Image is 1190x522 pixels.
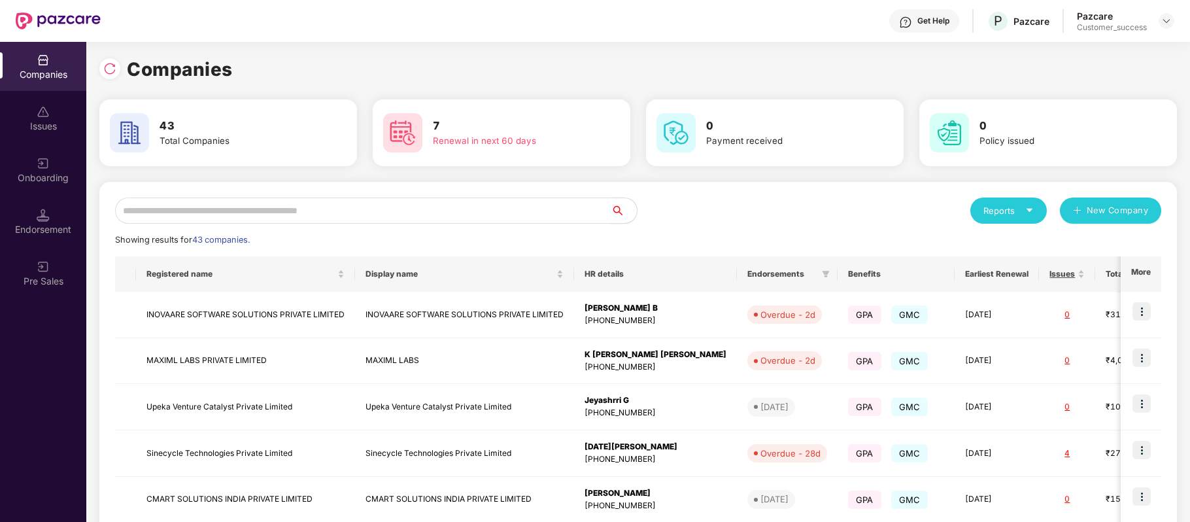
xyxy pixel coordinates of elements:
[585,500,726,512] div: [PHONE_NUMBER]
[760,354,815,367] div: Overdue - 2d
[355,256,574,292] th: Display name
[760,493,789,506] div: [DATE]
[127,55,233,84] h1: Companies
[1106,401,1171,413] div: ₹10,09,254
[1106,269,1161,279] span: Total Premium
[955,338,1039,385] td: [DATE]
[1049,401,1085,413] div: 0
[930,113,969,152] img: svg+xml;base64,PHN2ZyB4bWxucz0iaHR0cDovL3d3dy53My5vcmcvMjAwMC9zdmciIHdpZHRoPSI2MCIgaGVpZ2h0PSI2MC...
[1049,309,1085,321] div: 0
[1106,355,1171,367] div: ₹4,01,884.4
[848,398,881,416] span: GPA
[1073,206,1081,217] span: plus
[610,205,637,216] span: search
[136,292,355,338] td: INOVAARE SOFTWARE SOLUTIONS PRIVATE LIMITED
[103,62,116,75] img: svg+xml;base64,PHN2ZyBpZD0iUmVsb2FkLTMyeDMyIiB4bWxucz0iaHR0cDovL3d3dy53My5vcmcvMjAwMC9zdmciIHdpZH...
[848,352,881,370] span: GPA
[16,12,101,29] img: New Pazcare Logo
[433,118,587,135] h3: 7
[1087,204,1149,217] span: New Company
[1106,493,1171,506] div: ₹15,47,686.82
[1095,256,1181,292] th: Total Premium
[1106,447,1171,460] div: ₹27,46,657.68
[1039,256,1095,292] th: Issues
[917,16,949,26] div: Get Help
[146,269,335,279] span: Registered name
[585,349,726,361] div: K [PERSON_NAME] [PERSON_NAME]
[433,134,587,148] div: Renewal in next 60 days
[355,430,574,477] td: Sinecycle Technologies Private Limited
[706,118,860,135] h3: 0
[383,113,422,152] img: svg+xml;base64,PHN2ZyB4bWxucz0iaHR0cDovL3d3dy53My5vcmcvMjAwMC9zdmciIHdpZHRoPSI2MCIgaGVpZ2h0PSI2MC...
[955,256,1039,292] th: Earliest Renewal
[891,444,928,462] span: GMC
[355,292,574,338] td: INOVAARE SOFTWARE SOLUTIONS PRIVATE LIMITED
[585,394,726,407] div: Jeyashrri G
[585,407,726,419] div: [PHONE_NUMBER]
[37,157,50,170] img: svg+xml;base64,PHN2ZyB3aWR0aD0iMjAiIGhlaWdodD0iMjAiIHZpZXdCb3g9IjAgMCAyMCAyMCIgZmlsbD0ibm9uZSIgeG...
[706,134,860,148] div: Payment received
[610,198,637,224] button: search
[891,352,928,370] span: GMC
[585,315,726,327] div: [PHONE_NUMBER]
[1106,309,1171,321] div: ₹31,50,715.64
[979,118,1134,135] h3: 0
[136,256,355,292] th: Registered name
[160,118,314,135] h3: 43
[760,400,789,413] div: [DATE]
[983,204,1034,217] div: Reports
[955,430,1039,477] td: [DATE]
[848,491,881,509] span: GPA
[891,305,928,324] span: GMC
[585,302,726,315] div: [PERSON_NAME] B
[955,292,1039,338] td: [DATE]
[891,398,928,416] span: GMC
[891,491,928,509] span: GMC
[37,105,50,118] img: svg+xml;base64,PHN2ZyBpZD0iSXNzdWVzX2Rpc2FibGVkIiB4bWxucz0iaHR0cDovL3d3dy53My5vcmcvMjAwMC9zdmciIH...
[822,270,830,278] span: filter
[365,269,554,279] span: Display name
[1121,256,1161,292] th: More
[585,487,726,500] div: [PERSON_NAME]
[1013,15,1049,27] div: Pazcare
[955,384,1039,430] td: [DATE]
[1132,349,1151,367] img: icon
[1049,447,1085,460] div: 4
[115,235,250,245] span: Showing results for
[1049,269,1075,279] span: Issues
[585,441,726,453] div: [DATE][PERSON_NAME]
[1049,493,1085,506] div: 0
[355,338,574,385] td: MAXIML LABS
[355,384,574,430] td: Upeka Venture Catalyst Private Limited
[136,430,355,477] td: Sinecycle Technologies Private Limited
[848,305,881,324] span: GPA
[760,447,821,460] div: Overdue - 28d
[848,444,881,462] span: GPA
[994,13,1002,29] span: P
[1132,441,1151,459] img: icon
[136,338,355,385] td: MAXIML LABS PRIVATE LIMITED
[1060,198,1161,224] button: plusNew Company
[656,113,696,152] img: svg+xml;base64,PHN2ZyB4bWxucz0iaHR0cDovL3d3dy53My5vcmcvMjAwMC9zdmciIHdpZHRoPSI2MCIgaGVpZ2h0PSI2MC...
[1161,16,1172,26] img: svg+xml;base64,PHN2ZyBpZD0iRHJvcGRvd24tMzJ4MzIiIHhtbG5zPSJodHRwOi8vd3d3LnczLm9yZy8yMDAwL3N2ZyIgd2...
[1132,302,1151,321] img: icon
[1049,355,1085,367] div: 0
[585,453,726,466] div: [PHONE_NUMBER]
[37,54,50,67] img: svg+xml;base64,PHN2ZyBpZD0iQ29tcGFuaWVzIiB4bWxucz0iaHR0cDovL3d3dy53My5vcmcvMjAwMC9zdmciIHdpZHRoPS...
[37,209,50,222] img: svg+xml;base64,PHN2ZyB3aWR0aD0iMTQuNSIgaGVpZ2h0PSIxNC41IiB2aWV3Qm94PSIwIDAgMTYgMTYiIGZpbGw9Im5vbm...
[819,266,832,282] span: filter
[760,308,815,321] div: Overdue - 2d
[979,134,1134,148] div: Policy issued
[899,16,912,29] img: svg+xml;base64,PHN2ZyBpZD0iSGVscC0zMngzMiIgeG1sbnM9Imh0dHA6Ly93d3cudzMub3JnLzIwMDAvc3ZnIiB3aWR0aD...
[747,269,817,279] span: Endorsements
[1132,487,1151,506] img: icon
[160,134,314,148] div: Total Companies
[574,256,737,292] th: HR details
[192,235,250,245] span: 43 companies.
[585,361,726,374] div: [PHONE_NUMBER]
[1132,394,1151,413] img: icon
[136,384,355,430] td: Upeka Venture Catalyst Private Limited
[1077,22,1147,33] div: Customer_success
[110,113,149,152] img: svg+xml;base64,PHN2ZyB4bWxucz0iaHR0cDovL3d3dy53My5vcmcvMjAwMC9zdmciIHdpZHRoPSI2MCIgaGVpZ2h0PSI2MC...
[838,256,955,292] th: Benefits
